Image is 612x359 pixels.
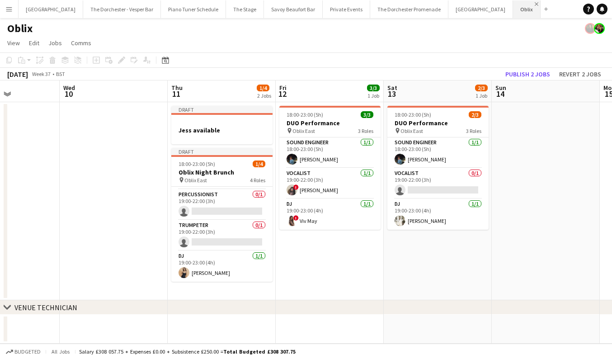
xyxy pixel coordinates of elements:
span: Week 37 [30,71,52,77]
span: 3/3 [361,111,373,118]
span: Oblix East [292,128,315,134]
span: Jobs [48,39,62,47]
span: ! [293,184,299,190]
span: 3 Roles [466,128,481,134]
app-user-avatar: Rosie Skuse [594,23,605,34]
button: Revert 2 jobs [556,68,605,80]
app-card-role: DJ1/119:00-23:00 (4h)[PERSON_NAME] [387,199,489,230]
button: Savoy Beaufort Bar [264,0,323,18]
div: Salary £308 057.75 + Expenses £0.00 + Subsistence £250.00 = [79,348,296,355]
h3: Jess available [171,126,273,134]
button: Piano Tuner Schedule [161,0,226,18]
span: Sat [387,84,397,92]
button: Oblix [513,0,541,18]
span: Fri [279,84,287,92]
a: Edit [25,37,43,49]
span: Edit [29,39,39,47]
a: View [4,37,24,49]
span: All jobs [50,348,71,355]
button: Publish 2 jobs [502,68,554,80]
span: 10 [62,89,75,99]
button: The Dorchester Promenade [370,0,448,18]
button: Private Events [323,0,370,18]
span: 3/3 [367,85,380,91]
app-job-card: Draft18:00-23:00 (5h)1/4Oblix Night Brunch Oblix East4 RolesSound Engineer0/118:00-23:00 (5h) Per... [171,148,273,282]
div: BST [56,71,65,77]
span: 2/3 [475,85,488,91]
app-card-role: DJ1/119:00-23:00 (4h)!Viv May [279,199,381,230]
h3: DUO Performance [387,119,489,127]
a: Jobs [45,37,66,49]
span: Budgeted [14,349,41,355]
span: ! [293,215,299,221]
span: Wed [63,84,75,92]
span: 11 [170,89,183,99]
app-job-card: 18:00-23:00 (5h)2/3DUO Performance Oblix East3 RolesSound Engineer1/118:00-23:00 (5h)[PERSON_NAME... [387,106,489,230]
span: Sun [495,84,506,92]
a: Comms [67,37,95,49]
h3: DUO Performance [279,119,381,127]
span: Total Budgeted £308 307.75 [223,348,296,355]
h3: Oblix Night Brunch [171,168,273,176]
div: 2 Jobs [257,92,271,99]
span: 1/4 [253,161,265,167]
div: 1 Job [367,92,379,99]
span: 18:00-23:00 (5h) [395,111,431,118]
div: Draft [171,106,273,113]
div: 1 Job [475,92,487,99]
app-card-role: Trumpeter0/119:00-22:00 (3h) [171,220,273,251]
h1: Oblix [7,22,33,35]
span: Oblix East [400,128,423,134]
div: VENUE TECHNICIAN [14,303,77,312]
app-card-role: Sound Engineer1/118:00-23:00 (5h)[PERSON_NAME] [279,137,381,168]
app-card-role: Vocalist1/119:00-22:00 (3h)![PERSON_NAME] [279,168,381,199]
span: 1/4 [257,85,269,91]
button: [GEOGRAPHIC_DATA] [448,0,513,18]
span: 18:00-23:00 (5h) [287,111,323,118]
div: Draft [171,148,273,155]
span: Thu [171,84,183,92]
span: 12 [278,89,287,99]
span: 14 [494,89,506,99]
button: [GEOGRAPHIC_DATA] [19,0,83,18]
app-card-role: Sound Engineer1/118:00-23:00 (5h)[PERSON_NAME] [387,137,489,168]
span: 13 [386,89,397,99]
span: Oblix East [184,177,207,184]
span: 3 Roles [358,128,373,134]
span: 4 Roles [250,177,265,184]
app-card-role: Percussionist0/119:00-22:00 (3h) [171,189,273,220]
app-card-role: DJ1/119:00-23:00 (4h)[PERSON_NAME] [171,251,273,282]
span: Comms [71,39,91,47]
button: The Stage [226,0,264,18]
app-user-avatar: Celine Amara [585,23,596,34]
div: [DATE] [7,70,28,79]
app-job-card: 18:00-23:00 (5h)3/3DUO Performance Oblix East3 RolesSound Engineer1/118:00-23:00 (5h)[PERSON_NAME... [279,106,381,230]
app-card-role: Vocalist0/119:00-22:00 (3h) [387,168,489,199]
span: 2/3 [469,111,481,118]
app-job-card: DraftJess available [171,106,273,144]
button: Budgeted [5,347,42,357]
span: 18:00-23:00 (5h) [179,161,215,167]
button: The Dorchester - Vesper Bar [83,0,161,18]
span: View [7,39,20,47]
